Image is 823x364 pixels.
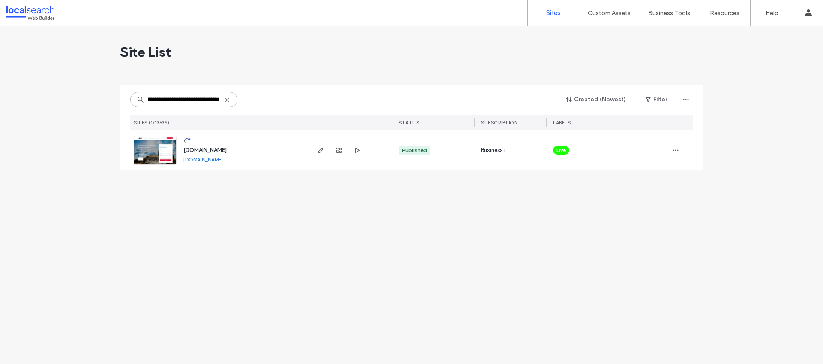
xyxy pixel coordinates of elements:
button: Created (Newest) [559,93,634,106]
span: LABELS [553,120,571,126]
label: Business Tools [648,9,690,17]
label: Custom Assets [588,9,631,17]
a: [DOMAIN_NAME] [183,147,227,153]
a: [DOMAIN_NAME] [183,156,223,163]
div: Published [402,146,427,154]
label: Sites [546,9,561,17]
span: STATUS [399,120,419,126]
span: Site List [120,43,171,61]
span: SITES (1/13635) [134,120,170,126]
span: Live [556,146,566,154]
span: SUBSCRIPTION [481,120,517,126]
label: Resources [710,9,739,17]
label: Help [766,9,778,17]
button: Filter [637,93,676,106]
span: Help [20,6,37,14]
span: Business+ [481,146,506,155]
